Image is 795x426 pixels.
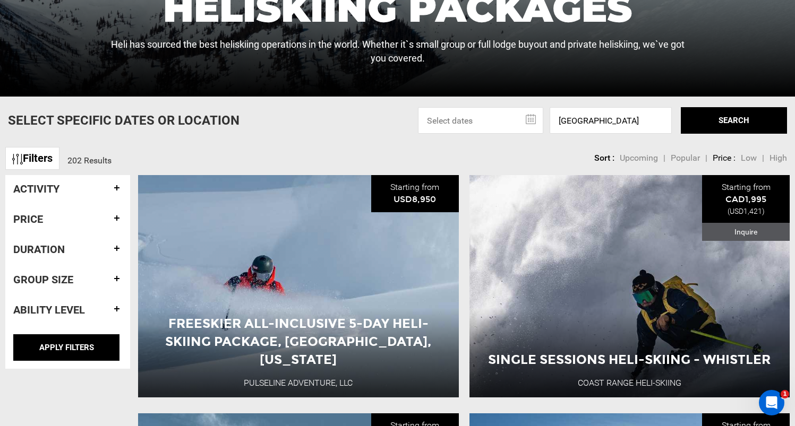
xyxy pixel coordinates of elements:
[13,334,119,361] input: APPLY FILTERS
[781,390,789,398] span: 1
[681,107,787,134] button: SEARCH
[620,153,658,163] span: Upcoming
[418,107,543,134] input: Select dates
[713,152,736,164] li: Price :
[13,213,122,225] h4: Price
[759,390,784,415] iframe: Intercom live chat
[105,38,690,65] p: Heli has sourced the best heliskiing operations in the world. Whether it`s small group or full lo...
[67,155,112,166] span: 202 Results
[663,152,665,164] li: |
[594,152,614,164] li: Sort :
[671,153,700,163] span: Popular
[762,152,764,164] li: |
[550,107,672,134] input: Enter a location
[13,244,122,255] h4: Duration
[13,183,122,195] h4: Activity
[705,152,707,164] li: |
[5,147,59,170] a: Filters
[8,111,240,129] p: Select Specific Dates Or Location
[13,274,122,285] h4: Group size
[770,153,787,163] span: High
[12,154,23,164] img: btn-icon.svg
[13,304,122,316] h4: Ability Level
[741,153,757,163] span: Low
